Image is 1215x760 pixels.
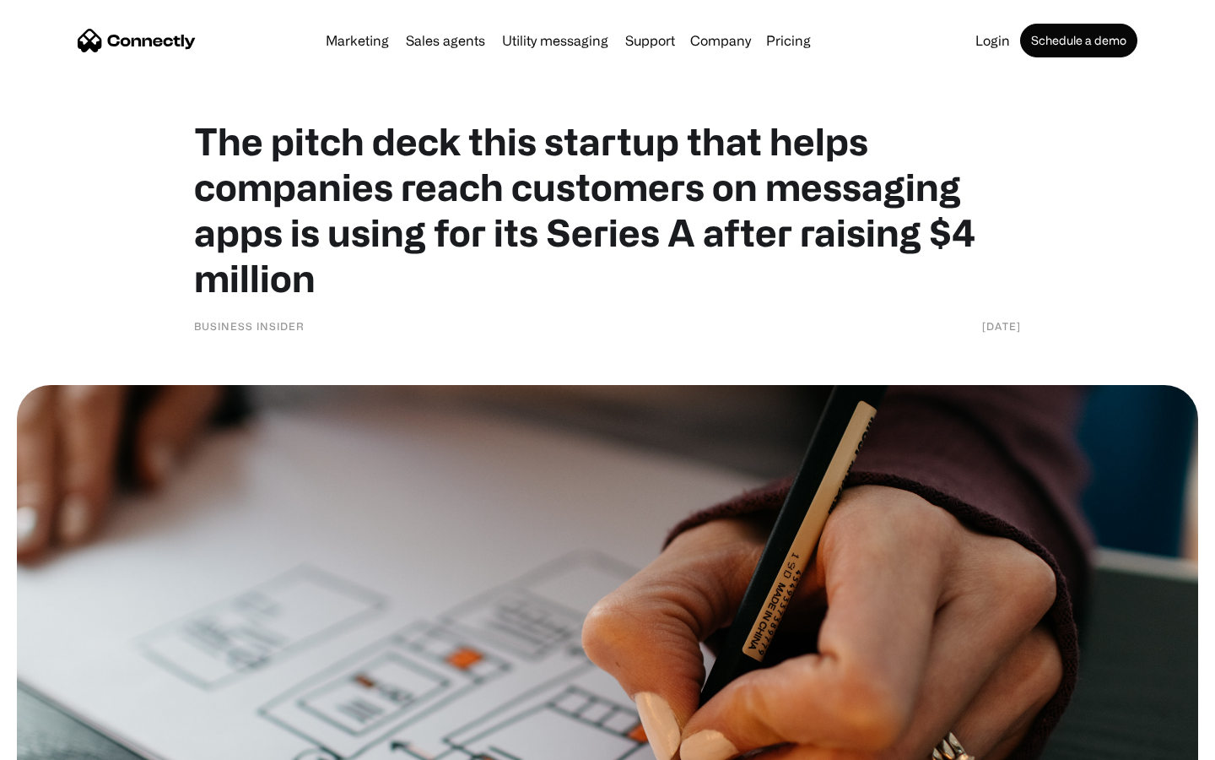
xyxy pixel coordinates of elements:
[495,34,615,47] a: Utility messaging
[194,318,305,334] div: Business Insider
[618,34,682,47] a: Support
[17,730,101,754] aside: Language selected: English
[982,318,1021,334] div: [DATE]
[690,29,751,52] div: Company
[1020,24,1137,57] a: Schedule a demo
[969,34,1017,47] a: Login
[759,34,818,47] a: Pricing
[194,118,1021,301] h1: The pitch deck this startup that helps companies reach customers on messaging apps is using for i...
[319,34,396,47] a: Marketing
[399,34,492,47] a: Sales agents
[34,730,101,754] ul: Language list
